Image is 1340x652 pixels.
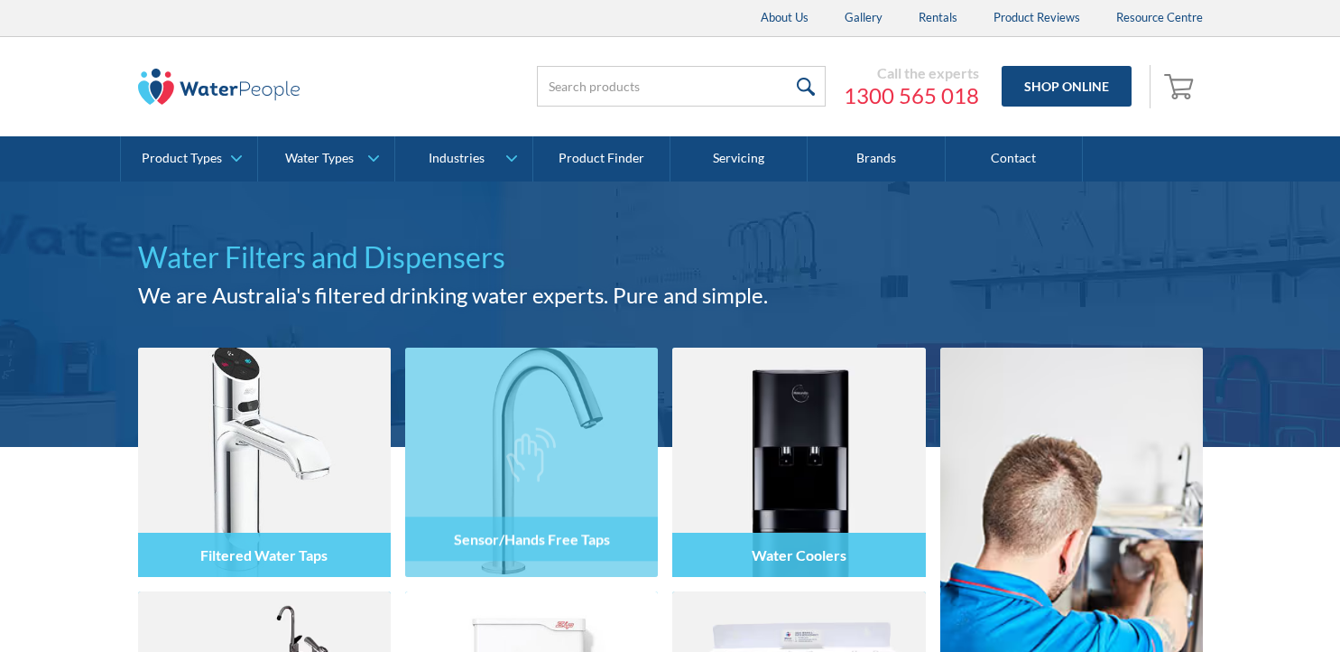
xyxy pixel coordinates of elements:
[200,546,328,564] h4: Filtered Water Taps
[405,348,658,577] img: Sensor/Hands Free Taps
[844,64,979,82] div: Call the experts
[946,136,1083,182] a: Contact
[533,136,670,182] a: Product Finder
[285,151,354,166] div: Water Types
[672,348,925,577] img: Water Coolers
[138,69,300,105] img: The Water People
[1160,65,1203,108] a: Open empty cart
[258,136,394,182] a: Water Types
[752,546,846,564] h4: Water Coolers
[1164,71,1198,100] img: shopping cart
[429,151,485,166] div: Industries
[395,136,531,182] a: Industries
[844,82,979,109] a: 1300 565 018
[142,151,222,166] div: Product Types
[1002,66,1132,107] a: Shop Online
[138,348,391,577] img: Filtered Water Taps
[121,136,257,182] a: Product Types
[670,136,808,182] a: Servicing
[537,66,826,107] input: Search products
[808,136,945,182] a: Brands
[453,530,609,547] h4: Sensor/Hands Free Taps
